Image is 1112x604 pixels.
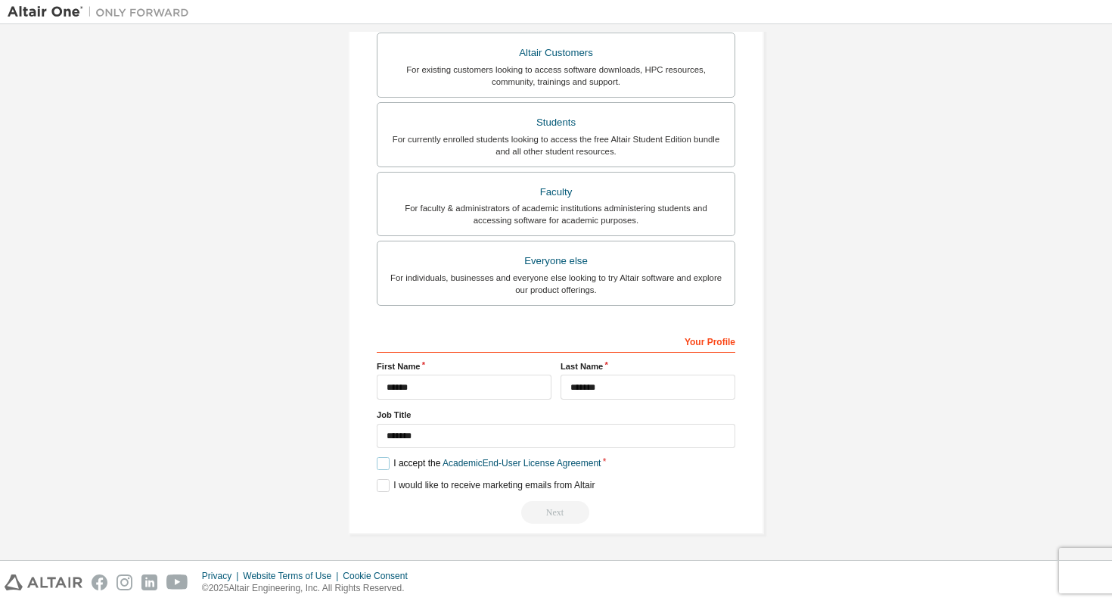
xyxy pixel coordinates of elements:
[141,574,157,590] img: linkedin.svg
[116,574,132,590] img: instagram.svg
[561,360,735,372] label: Last Name
[92,574,107,590] img: facebook.svg
[166,574,188,590] img: youtube.svg
[377,479,595,492] label: I would like to receive marketing emails from Altair
[343,570,416,582] div: Cookie Consent
[377,457,601,470] label: I accept the
[202,570,243,582] div: Privacy
[443,458,601,469] a: Academic End-User License Agreement
[5,574,82,590] img: altair_logo.svg
[377,409,735,421] label: Job Title
[377,360,551,372] label: First Name
[243,570,343,582] div: Website Terms of Use
[387,133,725,157] div: For currently enrolled students looking to access the free Altair Student Edition bundle and all ...
[387,42,725,64] div: Altair Customers
[387,112,725,133] div: Students
[387,182,725,203] div: Faculty
[387,202,725,226] div: For faculty & administrators of academic institutions administering students and accessing softwa...
[387,272,725,296] div: For individuals, businesses and everyone else looking to try Altair software and explore our prod...
[377,328,735,353] div: Your Profile
[387,64,725,88] div: For existing customers looking to access software downloads, HPC resources, community, trainings ...
[202,582,417,595] p: © 2025 Altair Engineering, Inc. All Rights Reserved.
[377,501,735,524] div: Read and acccept EULA to continue
[387,251,725,272] div: Everyone else
[8,5,197,20] img: Altair One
